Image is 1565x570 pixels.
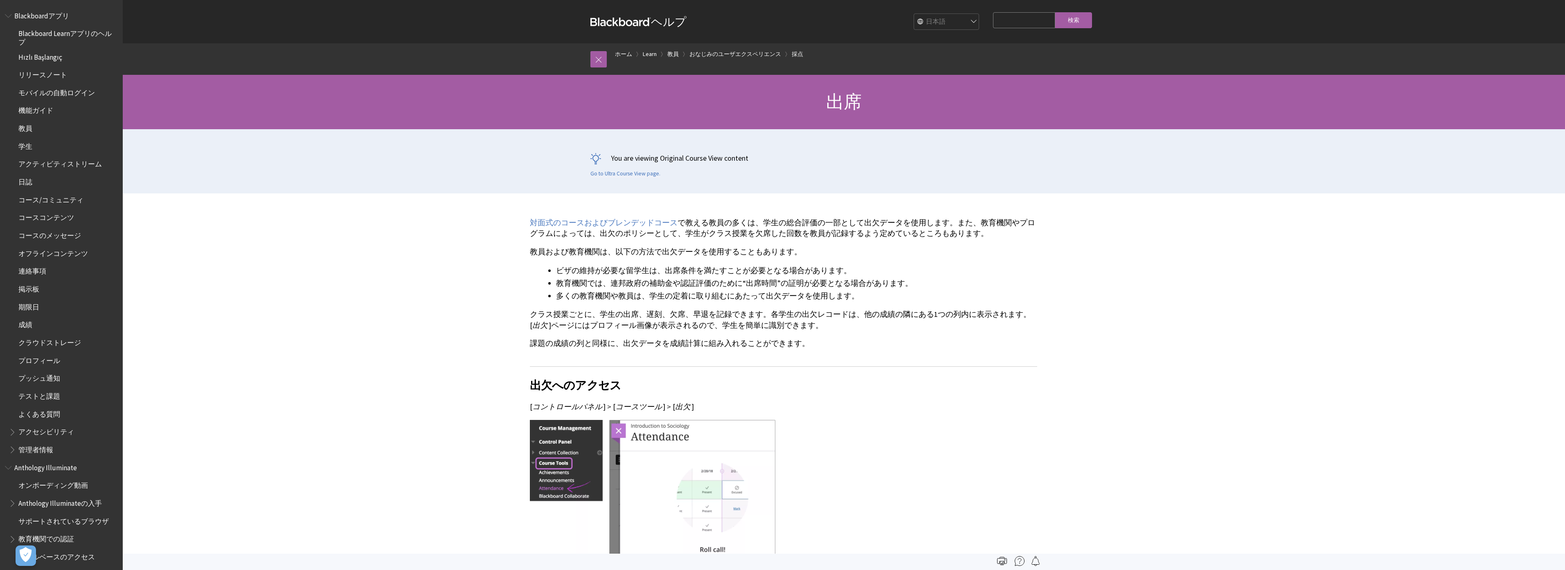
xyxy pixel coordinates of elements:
[997,556,1007,566] img: Print
[615,49,632,59] a: ホーム
[18,265,46,276] span: 連絡事項
[556,265,1037,276] li: ビザの維持が必要な留学生は、出席条件を満たすことが必要となる場合があります。
[1015,556,1025,566] img: More help
[18,354,60,365] span: プロフィール
[16,545,36,566] button: 優先設定センターを開く
[18,282,39,293] span: 掲示板
[556,290,1037,302] li: 多くの教育機関や教員は、学生の定着に取り組むにあたって出欠データを使用します。
[530,247,1037,257] p: 教員および教育機関は、以下の方法で出欠データを使用することもあります。
[18,443,53,454] span: 管理者情報
[667,49,679,59] a: 教員
[914,13,980,30] select: Site Language Selector
[689,49,781,59] a: おなじみのユーザエクスペリエンス
[18,27,117,46] span: Blackboard Learnアプリのヘルプ
[18,247,88,258] span: オフラインコンテンツ
[18,104,53,115] span: 機能ガイド
[590,153,1098,163] p: You are viewing Original Course View content
[530,366,1037,394] h2: 出欠へのアクセス
[530,338,1037,349] p: 課題の成績の列と同様に、出欠データを成績計算に組み入れることができます。
[18,68,67,79] span: リリースノート
[18,157,102,168] span: アクティビティストリーム
[18,121,32,132] span: 教員
[615,402,662,411] span: コースツール
[18,425,74,436] span: アクセシビリティ
[18,336,81,347] span: クラウドストレージ
[532,402,602,411] span: コントロールパネル
[792,49,803,59] a: 採点
[590,18,651,26] strong: Blackboard
[18,211,74,222] span: コースコンテンツ
[530,309,1037,330] p: クラス授業ごとに、学生の出席、遅刻、欠席、早退を記録できます。各学生の出欠レコードは、他の成績の隣にある1つの列内に表示されます。[ ]ページにはプロフィール画像が表示されるので、学生を簡単に識...
[18,86,95,97] span: モバイルの自動ログイン
[1031,556,1040,566] img: Follow this page
[18,139,32,150] span: 学生
[18,193,83,204] span: コース/コミュニティ
[826,90,861,113] span: 出席
[643,49,657,59] a: Learn
[18,514,109,525] span: サポートされているブラウザ
[18,550,95,561] span: ロールベースのアクセス
[18,389,60,400] span: テストと課題
[1055,12,1092,28] input: 検索
[18,300,39,311] span: 期限日
[530,402,1037,412] p: [ ] > [ ] > [ ]
[590,170,660,177] a: Go to Ultra Course View page.
[675,402,691,411] span: 出欠
[18,479,88,490] span: オンボーディング動画
[530,218,1037,239] p: で教える教員の多くは、学生の総合評価の一部として出欠データを使用します。また、教育機関やプログラムによっては、出欠のポリシーとして、学生がクラス授業を欠席した回数を教員が記録するよう定めていると...
[18,318,32,329] span: 成績
[18,175,32,186] span: 日誌
[18,372,60,383] span: プッシュ通知
[18,229,81,240] span: コースのメッセージ
[530,218,678,228] a: 対面式のコースおよびブレンデッドコース
[556,278,1037,289] li: 教育機関では、連邦政府の補助金や認証評価のために“出席時間”の証明が必要となる場合があります。
[590,14,687,29] a: Blackboardヘルプ
[18,407,60,418] span: よくある質問
[14,9,69,20] span: Blackboardアプリ
[14,461,77,472] span: Anthology Illuminate
[18,532,74,543] span: 教育機関での認証
[5,9,118,457] nav: Book outline for Blackboard App Help
[18,496,102,507] span: Anthology Illuminateの入手
[532,321,548,330] span: 出欠
[18,50,62,61] span: Hızlı Başlangıç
